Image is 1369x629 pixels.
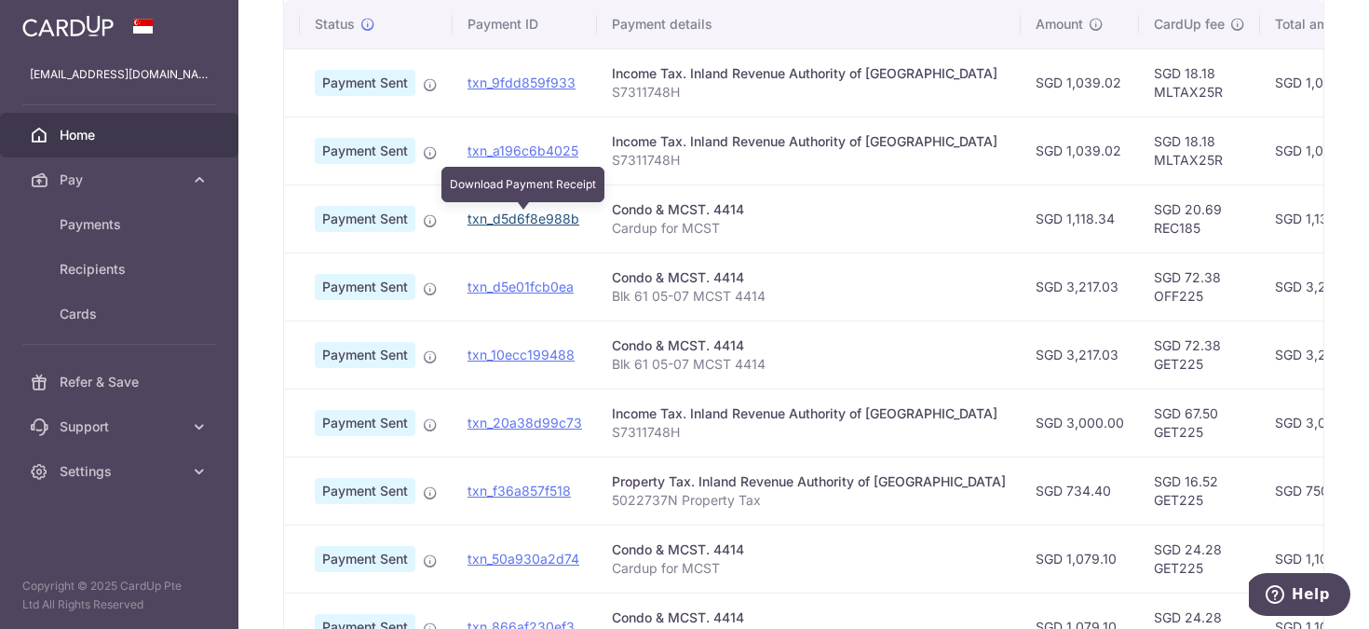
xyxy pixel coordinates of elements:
a: txn_20a38d99c73 [468,415,582,431]
span: Cards [60,305,183,323]
p: S7311748H [612,151,1006,170]
a: txn_d5e01fcb0ea [468,279,574,294]
span: Payment Sent [315,410,415,436]
td: SGD 1,079.10 [1021,525,1139,593]
span: Payment Sent [315,206,415,232]
td: SGD 18.18 MLTAX25R [1139,116,1260,185]
span: CardUp fee [1154,15,1225,34]
span: Payment Sent [315,546,415,572]
td: SGD 734.40 [1021,457,1139,525]
td: SGD 1,118.34 [1021,185,1139,253]
div: Income Tax. Inland Revenue Authority of [GEOGRAPHIC_DATA] [612,404,1006,423]
span: Payments [60,215,183,234]
div: Condo & MCST. 4414 [612,336,1006,355]
div: Condo & MCST. 4414 [612,608,1006,627]
p: [EMAIL_ADDRESS][DOMAIN_NAME] [30,65,209,84]
span: Settings [60,462,183,481]
td: SGD 67.50 GET225 [1139,389,1260,457]
p: S7311748H [612,423,1006,442]
p: 5022737N Property Tax [612,491,1006,510]
span: Amount [1036,15,1083,34]
div: Income Tax. Inland Revenue Authority of [GEOGRAPHIC_DATA] [612,64,1006,83]
iframe: Opens a widget where you can find more information [1249,573,1350,620]
span: Support [60,417,183,436]
span: Status [315,15,355,34]
div: Condo & MCST. 4414 [612,268,1006,287]
a: txn_50a930a2d74 [468,551,579,567]
span: Payment Sent [315,478,415,504]
td: SGD 20.69 REC185 [1139,185,1260,253]
div: Condo & MCST. 4414 [612,200,1006,219]
img: CardUp [22,15,114,37]
span: Pay [60,171,183,189]
p: S7311748H [612,83,1006,102]
p: Blk 61 05-07 MCST 4414 [612,287,1006,306]
td: SGD 3,000.00 [1021,389,1139,457]
td: SGD 3,217.03 [1021,253,1139,321]
span: Payment Sent [315,342,415,368]
span: Home [60,126,183,144]
td: SGD 18.18 MLTAX25R [1139,48,1260,116]
span: Refer & Save [60,373,183,391]
p: Blk 61 05-07 MCST 4414 [612,355,1006,374]
p: Cardup for MCST [612,219,1006,238]
span: Total amt. [1275,15,1336,34]
td: SGD 16.52 GET225 [1139,457,1260,525]
td: SGD 72.38 GET225 [1139,321,1260,389]
div: Download Payment Receipt [441,167,604,202]
div: Condo & MCST. 4414 [612,540,1006,559]
a: txn_f36a857f518 [468,483,571,499]
div: Income Tax. Inland Revenue Authority of [GEOGRAPHIC_DATA] [612,132,1006,151]
span: Payment Sent [315,138,415,164]
td: SGD 1,039.02 [1021,48,1139,116]
td: SGD 1,039.02 [1021,116,1139,185]
td: SGD 72.38 OFF225 [1139,253,1260,321]
p: Cardup for MCST [612,559,1006,578]
td: SGD 3,217.03 [1021,321,1139,389]
a: txn_a196c6b4025 [468,143,578,158]
a: txn_9fdd859f933 [468,75,576,90]
a: txn_d5d6f8e988b [468,211,579,226]
td: SGD 24.28 GET225 [1139,525,1260,593]
a: txn_10ecc199488 [468,347,575,362]
span: Payment Sent [315,274,415,300]
span: Payment Sent [315,70,415,96]
div: Property Tax. Inland Revenue Authority of [GEOGRAPHIC_DATA] [612,472,1006,491]
span: Recipients [60,260,183,279]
